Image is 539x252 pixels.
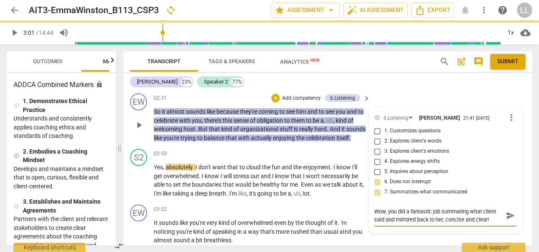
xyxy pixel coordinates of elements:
span: it [162,108,167,115]
span: Yes [154,164,163,171]
span: you're [164,134,181,141]
span: AI Assessment [347,5,404,15]
div: 77% [231,78,243,86]
span: a [190,190,195,197]
span: noticing [154,228,176,235]
span: you [353,228,362,235]
button: Export [411,3,454,18]
span: , [363,181,364,188]
div: Change speaker [130,204,147,221]
span: fun [272,164,282,171]
span: lot [303,190,310,197]
p: Understands and consistently applies coaching ethics and standards of coaching. [14,114,109,140]
span: host [183,126,195,132]
span: actually [251,134,273,141]
span: a [288,190,291,197]
span: be [280,190,288,197]
span: to [279,108,286,115]
span: Markers [103,58,128,64]
span: get [154,173,164,179]
span: you [336,108,347,115]
span: . [231,237,233,244]
span: play_arrow [134,120,144,130]
span: So [154,108,162,115]
div: Saving... [166,5,176,15]
h2: AIT3-EmmaWinston_B113_CSP3 [29,5,159,16]
span: of [231,219,238,226]
span: taking [172,190,190,197]
span: Assessment is enabled for this document. The competency model is locked and follows the assessmen... [96,81,103,88]
span: a [243,228,248,235]
span: it [334,219,338,226]
span: , [247,190,249,197]
label: Coach allows the client to complete speaking without interrupting unless there is a stated coachi... [371,177,513,187]
span: sync [165,4,176,16]
span: play_arrow [9,28,19,38]
span: rushed [291,228,310,235]
span: more_vert [479,5,489,15]
span: will [223,173,233,179]
button: Please Do Not Submit until your Assessment is Complete [490,54,525,69]
span: necessarily [321,173,352,179]
span: that [291,173,303,179]
label: Coach explores the client's energy shifts, nonverbal cues or other behaviors. [371,157,513,167]
span: I [220,173,223,179]
span: to [273,190,280,197]
div: 6.Listening [330,94,355,102]
span: , [300,190,303,197]
div: Change speaker [130,149,147,166]
span: boundaries [192,181,223,188]
span: as [315,181,322,188]
span: 3:01 [23,29,35,36]
span: . [349,134,351,141]
span: Transcript [147,58,181,64]
span: don't [198,164,212,171]
label: Coach succinctly reflects or summarizes what the client communicated to ensure the client's clari... [371,187,513,197]
span: stuff [280,126,294,132]
span: send [506,211,515,220]
span: you're [176,228,193,235]
span: enjoying [273,134,296,141]
span: Filler word [294,190,300,197]
span: , [324,117,326,124]
span: them [291,117,306,124]
span: very [206,219,219,226]
span: that [209,126,221,132]
span: it's [249,190,257,197]
span: it [342,126,346,132]
span: the [182,181,192,188]
span: that's [260,228,276,235]
label: Coach's questions and observations are customized by using what the coach has learned about who t... [371,126,513,136]
span: 03:32 [154,206,167,213]
span: obligation [257,117,284,124]
span: kind [193,228,206,235]
span: I [272,173,275,179]
span: celebrate [154,117,179,124]
span: a [191,237,196,244]
div: Ask support [462,243,525,252]
span: arrow_drop_down [326,5,336,15]
span: with [238,134,251,141]
span: know [205,173,220,179]
span: enjoyment [303,164,331,171]
span: going [257,190,273,197]
span: and [307,108,319,115]
span: this [222,117,233,124]
span: overwhelmed [164,173,199,179]
span: him [296,108,307,115]
span: with [179,117,192,124]
span: sounds [346,126,366,132]
span: I'm [154,190,163,197]
p: 3. Establishes and Maintains Agreements [23,197,109,215]
span: Tags & Speakers [208,58,255,64]
button: Add summary [455,55,468,68]
span: I [195,164,198,171]
span: I [303,173,306,179]
span: welcoming [154,126,183,132]
span: see [286,108,296,115]
div: 23% [181,78,192,86]
button: Hide comments panel [362,93,371,103]
span: sounds [186,108,207,115]
button: Play [7,25,22,40]
span: Assessment [275,5,336,15]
